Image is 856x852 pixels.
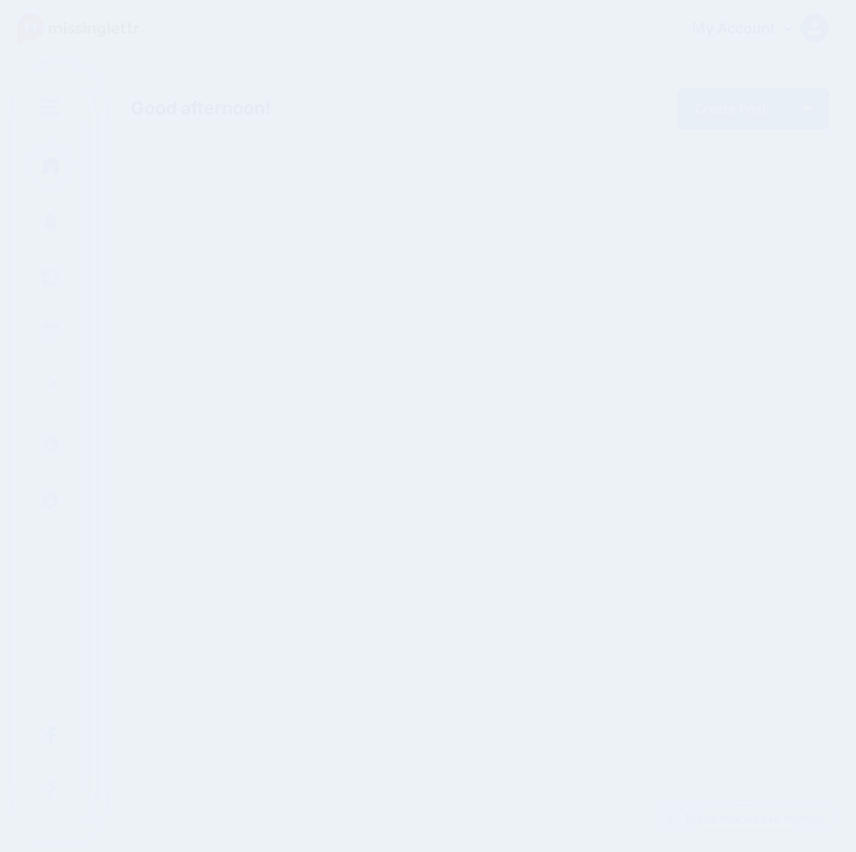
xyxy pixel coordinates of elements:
span: Good afternoon! [131,97,270,119]
img: menu.png [41,99,59,115]
a: Tell us how we can improve [657,806,834,830]
img: arrow-down-white.png [803,106,812,112]
img: Missinglettr [17,14,139,44]
a: Create Post [677,88,785,130]
a: My Account [674,7,829,51]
